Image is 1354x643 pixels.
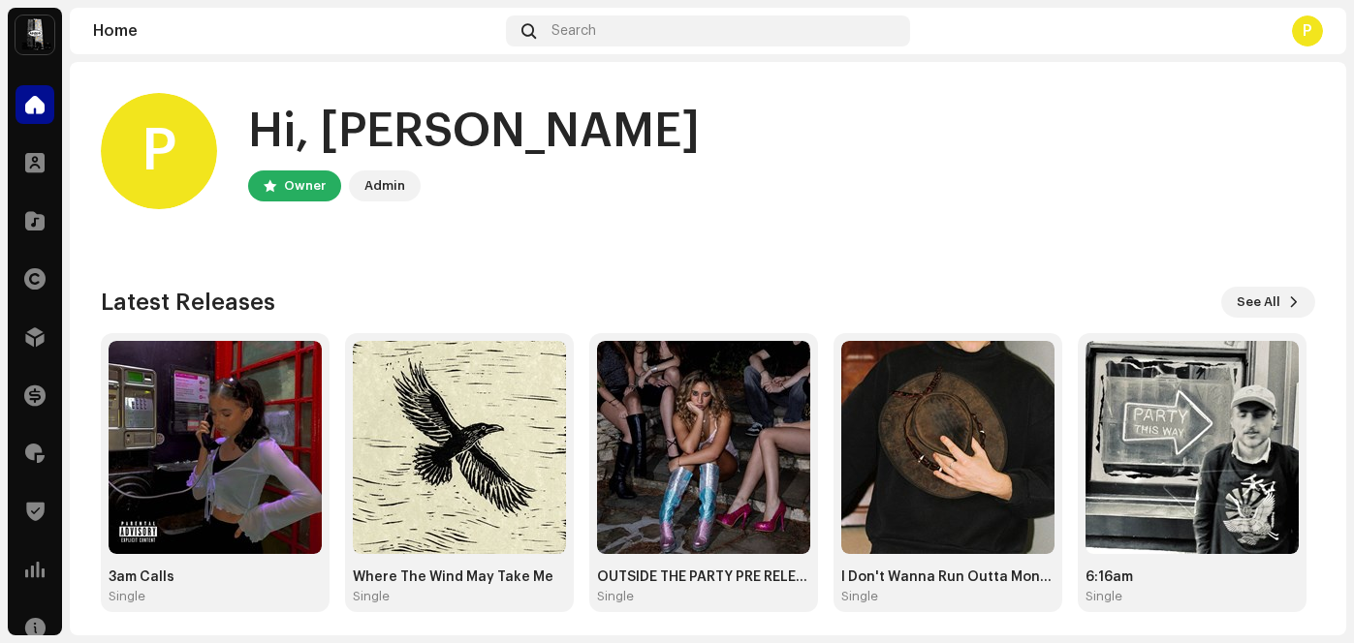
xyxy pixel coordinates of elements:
[364,174,405,198] div: Admin
[597,569,810,585] div: OUTSIDE THE PARTY PRE RELEASE
[93,23,498,39] div: Home
[101,93,217,209] div: P
[109,341,322,554] img: 8f832b3e-505c-43da-af85-dc40da463e44
[597,341,810,554] img: 170b1a15-19ab-4294-bbcc-8df44bbe2c2f
[353,569,566,585] div: Where The Wind May Take Me
[109,589,145,604] div: Single
[551,23,596,39] span: Search
[284,174,326,198] div: Owner
[1292,15,1323,46] div: P
[841,569,1055,585] div: I Don't Wanna Run Outta Money Again
[353,341,566,554] img: dc1470da-b599-4020-9109-e4e0ee0a166c
[597,589,634,604] div: Single
[109,569,322,585] div: 3am Calls
[1221,287,1315,318] button: See All
[101,287,275,318] h3: Latest Releases
[841,341,1055,554] img: a6a99bbf-e700-4dc7-ac35-c6f242a1f42f
[353,589,390,604] div: Single
[841,589,878,604] div: Single
[1086,589,1122,604] div: Single
[1086,341,1299,554] img: 639eea7f-339b-4388-94d1-08c5262a00c9
[1237,283,1280,321] span: See All
[1086,569,1299,585] div: 6:16am
[16,15,54,54] img: 28cd5e4f-d8b3-4e3e-9048-38ae6d8d791a
[248,101,700,163] div: Hi, [PERSON_NAME]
